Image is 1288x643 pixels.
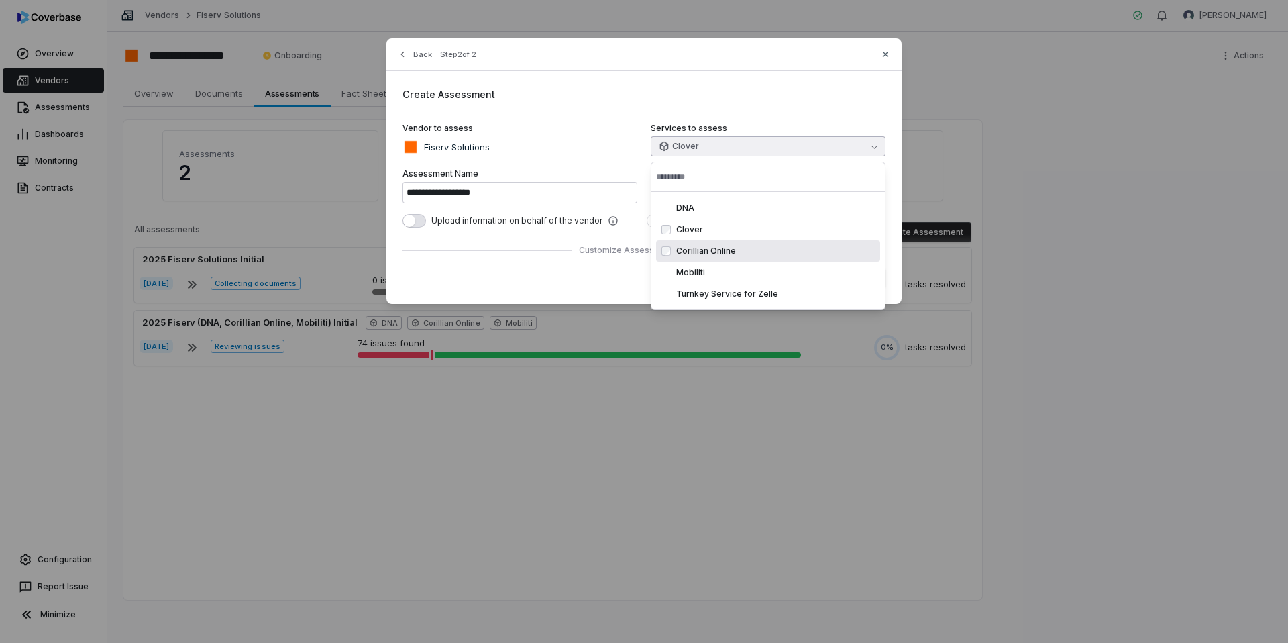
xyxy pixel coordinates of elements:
[579,245,709,256] button: Customize Assessment Plan
[402,168,637,179] label: Assessment Name
[676,203,694,213] span: DNA
[440,50,476,60] span: Step 2 of 2
[672,141,699,152] span: Clover
[676,289,778,299] span: Turnkey Service for Zelle
[393,42,436,66] button: Back
[676,267,705,278] span: Mobiliti
[431,215,602,226] span: Upload information on behalf of the vendor
[651,192,885,310] div: Suggestions
[676,246,736,256] span: Corillian Online
[579,245,693,256] span: Customize Assessment Plan
[676,224,703,235] span: Clover
[402,123,473,134] span: Vendor to assess
[419,141,490,154] p: Fiserv Solutions
[651,123,885,134] label: Services to assess
[402,89,495,100] span: Create Assessment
